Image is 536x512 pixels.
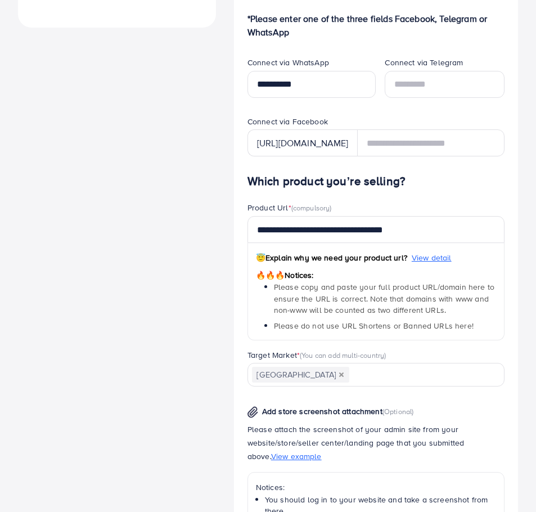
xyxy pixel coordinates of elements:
span: Explain why we need your product url? [256,252,407,263]
button: Deselect Sweden [339,372,344,378]
img: img [247,406,258,418]
div: Search for option [247,363,505,386]
label: Connect via WhatsApp [247,57,329,68]
span: [GEOGRAPHIC_DATA] [252,367,349,383]
iframe: Chat [488,461,528,504]
input: Search for option [350,366,490,384]
span: (You can add multi-country) [300,350,386,360]
p: *Please enter one of the three fields Facebook, Telegram or WhatsApp [247,12,505,39]
span: Add store screenshot attachment [262,406,382,417]
p: Notices: [256,480,496,494]
h4: Which product you’re selling? [247,174,505,188]
span: View detail [412,252,452,263]
span: Please copy and paste your full product URL/domain here to ensure the URL is correct. Note that d... [274,281,494,316]
span: View example [271,451,322,462]
span: (compulsory) [291,203,332,213]
span: (Optional) [382,406,414,416]
span: Notices: [256,270,314,281]
span: 😇 [256,252,265,263]
label: Target Market [247,349,386,361]
span: 🔥🔥🔥 [256,270,285,281]
div: [URL][DOMAIN_NAME] [247,129,358,156]
span: Please do not use URL Shortens or Banned URLs here! [274,320,474,331]
label: Product Url [247,202,332,213]
label: Connect via Facebook [247,116,328,127]
p: Please attach the screenshot of your admin site from your website/store/seller center/landing pag... [247,423,505,463]
label: Connect via Telegram [385,57,463,68]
